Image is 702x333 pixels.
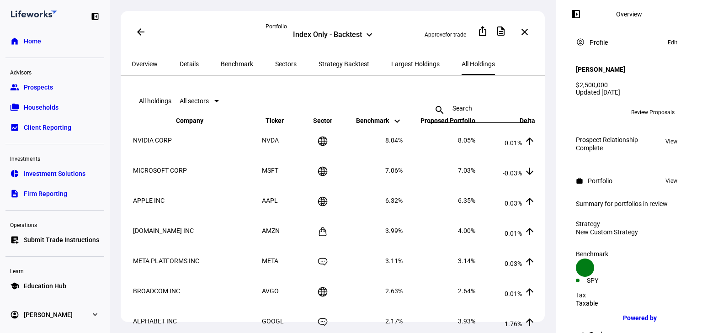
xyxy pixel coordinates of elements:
span: Firm Reporting [24,189,67,198]
eth-mat-symbol: description [10,189,19,198]
span: 2.64% [458,287,475,295]
mat-icon: arrow_upward [524,317,535,328]
div: Portfolio [588,177,612,185]
mat-icon: arrow_downward [524,166,535,177]
a: descriptionFirm Reporting [5,185,104,203]
span: Overview [132,61,158,67]
a: folder_copyHouseholds [5,98,104,116]
button: View [661,175,682,186]
span: Proposed Portfolio [407,117,475,124]
span: IW [580,109,586,116]
button: Approvefor trade [417,27,473,42]
span: 0.03% [505,260,522,267]
div: Index Only - Backtest [293,30,362,41]
mat-icon: ios_share [477,26,488,37]
span: 2.17% [385,317,403,325]
div: Portfolio [266,23,399,30]
span: Education Hub [24,281,66,291]
mat-icon: description [495,26,506,37]
div: Strategy [576,220,682,227]
span: View [665,136,677,147]
h4: [PERSON_NAME] [576,66,625,73]
div: Tax [576,291,682,299]
span: Investment Solutions [24,169,85,178]
span: 0.01% [505,139,522,147]
span: AMZN [262,227,280,234]
span: 8.04% [385,137,403,144]
a: homeHome [5,32,104,50]
mat-icon: arrow_upward [524,256,535,267]
mat-icon: arrow_upward [524,196,535,207]
span: NVIDIA CORP [133,137,172,144]
div: $2,500,000 [576,81,682,89]
span: META [262,257,278,264]
span: Delta [506,117,535,124]
span: 4.00% [458,227,475,234]
div: Overview [616,11,642,18]
span: 3.99% [385,227,403,234]
a: pie_chartInvestment Solutions [5,164,104,183]
a: bid_landscapeClient Reporting [5,118,104,137]
input: Search [452,105,505,112]
span: Client Reporting [24,123,71,132]
span: Review Proposals [631,105,675,120]
span: 0.01% [505,290,522,297]
span: All Holdings [462,61,495,67]
eth-data-table-title: All holdings [139,97,171,105]
span: Home [24,37,41,46]
span: APPLE INC [133,197,165,204]
mat-icon: keyboard_arrow_down [392,116,403,127]
span: Ticker [266,117,298,124]
button: Review Proposals [624,105,682,120]
eth-mat-symbol: school [10,281,19,291]
mat-icon: arrow_back [135,26,146,37]
button: View [661,136,682,147]
mat-icon: search [429,105,451,116]
span: Sectors [275,61,297,67]
span: 1.76% [505,320,522,328]
span: GOOGL [262,317,284,325]
div: Advisors [5,65,104,78]
mat-icon: close [519,26,530,37]
button: Edit [663,37,682,48]
span: AAPL [262,197,278,204]
eth-panel-overview-card-header: Portfolio [576,175,682,186]
span: 7.06% [385,167,403,174]
eth-mat-symbol: left_panel_close [90,12,100,21]
eth-mat-symbol: pie_chart [10,169,19,178]
eth-mat-symbol: group [10,83,19,92]
div: New Custom Strategy [576,228,682,236]
span: Edit [668,37,677,48]
span: 0.01% [505,230,522,237]
span: Sector [306,117,339,124]
eth-mat-symbol: bid_landscape [10,123,19,132]
div: Operations [5,218,104,231]
div: SPY [587,277,629,284]
span: 3.14% [458,257,475,264]
span: Details [180,61,199,67]
div: Updated [DATE] [576,89,682,96]
eth-mat-symbol: account_circle [10,310,19,319]
span: 2.63% [385,287,403,295]
span: Approve [425,32,445,38]
span: Submit Trade Instructions [24,235,99,244]
span: View [665,175,677,186]
span: Strategy Backtest [319,61,369,67]
span: Households [24,103,58,112]
span: -0.03% [503,169,522,177]
span: Largest Holdings [391,61,440,67]
mat-icon: account_circle [576,37,585,47]
div: Summary for portfolios in review [576,200,682,207]
span: 6.32% [385,197,403,204]
span: META PLATFORMS INC [133,257,199,264]
eth-mat-symbol: expand_more [90,310,100,319]
div: Benchmark [576,250,682,258]
span: MSFT [262,167,278,174]
span: [PERSON_NAME] [24,310,73,319]
span: 8.05% [458,137,475,144]
eth-mat-symbol: list_alt_add [10,235,19,244]
span: BROADCOM INC [133,287,180,295]
div: Complete [576,144,638,152]
span: [DOMAIN_NAME] INC [133,227,194,234]
span: ALPHABET INC [133,317,177,325]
